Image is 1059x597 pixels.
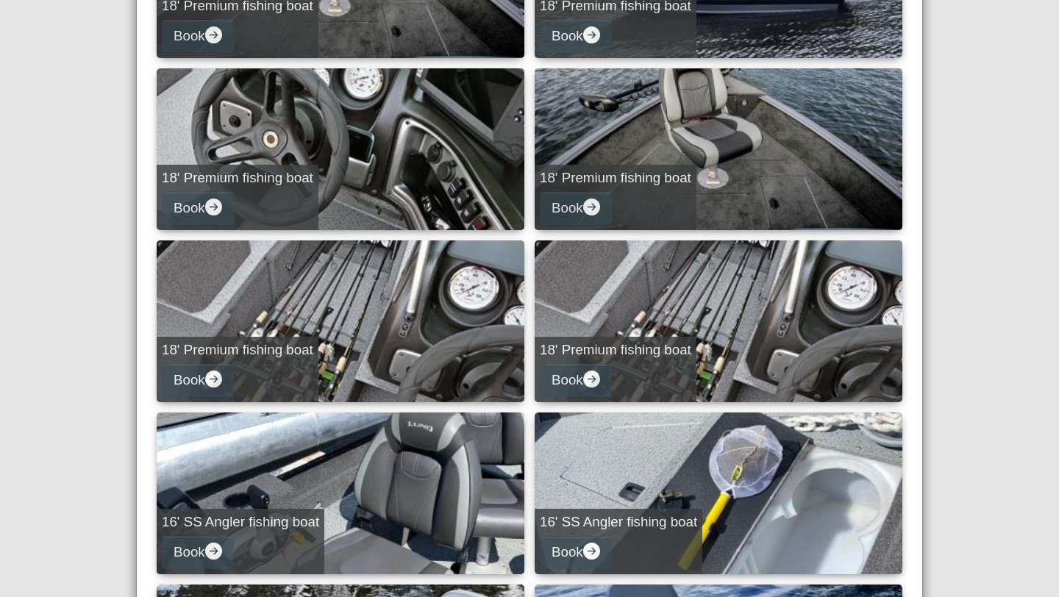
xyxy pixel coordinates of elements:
[162,364,234,397] button: Bookarrow right circle fill
[540,170,691,187] h5: 18' Premium fishing boat
[540,342,691,359] h5: 18' Premium fishing boat
[540,192,612,225] button: Bookarrow right circle fill
[540,364,612,397] button: Bookarrow right circle fill
[205,26,222,43] svg: arrow right circle fill
[583,199,600,215] svg: arrow right circle fill
[162,342,313,359] h5: 18' Premium fishing boat
[540,536,612,569] button: Bookarrow right circle fill
[205,371,222,387] svg: arrow right circle fill
[162,20,234,53] button: Bookarrow right circle fill
[162,192,234,225] button: Bookarrow right circle fill
[583,543,600,560] svg: arrow right circle fill
[540,20,612,53] button: Bookarrow right circle fill
[583,26,600,43] svg: arrow right circle fill
[583,371,600,387] svg: arrow right circle fill
[162,536,234,569] button: Bookarrow right circle fill
[205,199,222,215] svg: arrow right circle fill
[205,543,222,560] svg: arrow right circle fill
[162,170,313,187] h5: 18' Premium fishing boat
[540,514,697,531] h5: 16' SS Angler fishing boat
[162,514,319,531] h5: 16' SS Angler fishing boat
